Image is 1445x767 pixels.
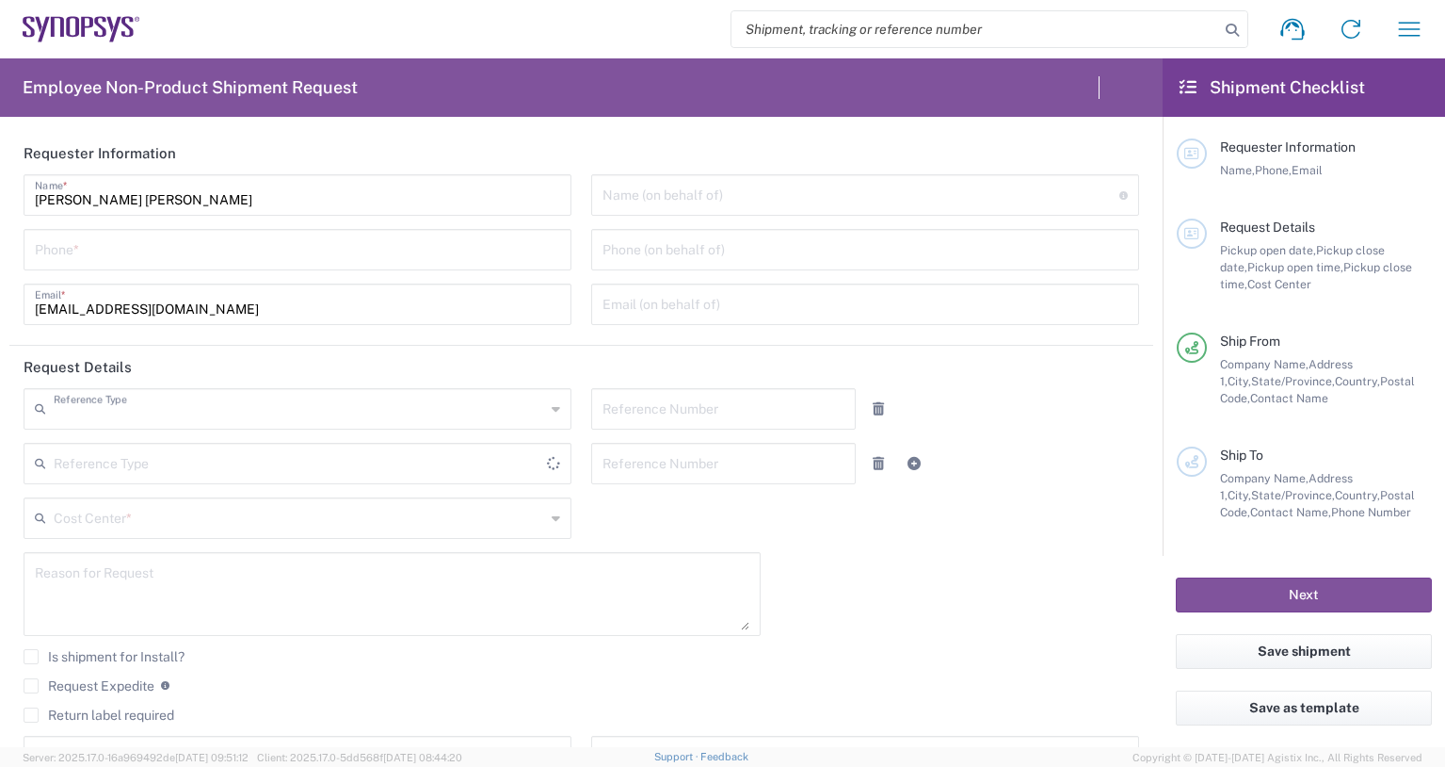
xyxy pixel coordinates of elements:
span: Client: 2025.17.0-5dd568f [257,752,462,763]
h2: Shipment Checklist [1180,76,1365,99]
label: Return label required [24,708,174,723]
a: Support [654,751,701,762]
span: Contact Name [1250,391,1328,405]
span: City, [1228,374,1251,388]
h2: Requester Information [24,144,176,163]
a: Remove Reference [865,396,891,422]
button: Save as template [1176,691,1432,726]
span: [DATE] 08:44:20 [383,752,462,763]
label: Is shipment for Install? [24,649,185,664]
label: Request Expedite [24,678,154,694]
span: City, [1228,488,1251,502]
span: Ship From [1220,334,1280,349]
button: Save shipment [1176,634,1432,669]
span: Ship To [1220,448,1263,463]
span: Request Details [1220,220,1315,235]
button: Next [1176,578,1432,612]
span: [DATE] 09:51:12 [175,752,249,763]
span: Phone, [1255,163,1292,177]
span: State/Province, [1251,374,1335,388]
h2: Employee Non-Product Shipment Request [23,76,358,99]
span: Pickup open time, [1247,260,1343,274]
span: Country, [1335,374,1380,388]
a: Remove Reference [865,450,891,477]
span: Requester Information [1220,139,1356,155]
span: Name, [1220,163,1255,177]
a: Feedback [700,751,748,762]
span: Email [1292,163,1323,177]
span: Company Name, [1220,357,1309,371]
span: Country, [1335,488,1380,502]
span: Cost Center [1247,277,1311,291]
span: State/Province, [1251,488,1335,502]
span: Server: 2025.17.0-16a969492de [23,752,249,763]
span: Contact Name, [1250,505,1331,519]
span: Pickup open date, [1220,243,1316,257]
span: Copyright © [DATE]-[DATE] Agistix Inc., All Rights Reserved [1132,749,1422,766]
h2: Request Details [24,358,132,377]
a: Add Reference [901,450,927,477]
input: Shipment, tracking or reference number [731,11,1219,47]
span: Phone Number [1331,505,1411,519]
span: Company Name, [1220,471,1309,485]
